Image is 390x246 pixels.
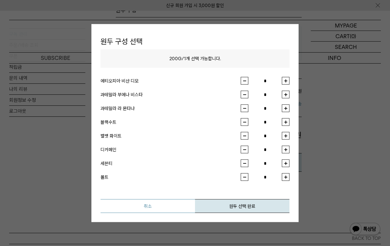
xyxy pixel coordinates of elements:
div: 에티오피아 비샨 디모 [101,77,241,84]
div: 벨벳 화이트 [101,132,241,139]
button: 원두 선택 완료 [195,199,289,213]
div: 과테말라 라 몬타냐 [101,105,241,112]
h1: 원두 구성 선택 [101,33,289,50]
div: 몰트 [101,173,241,181]
p: / 개 선택 가능합니다. [101,50,289,68]
div: 세븐티 [101,160,241,167]
span: 200G [169,56,182,61]
div: 과테말라 부에나 비스타 [101,91,241,98]
span: 1 [184,56,186,61]
div: 디카페인 [101,146,241,153]
div: 블랙수트 [101,118,241,126]
button: 취소 [101,199,195,213]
